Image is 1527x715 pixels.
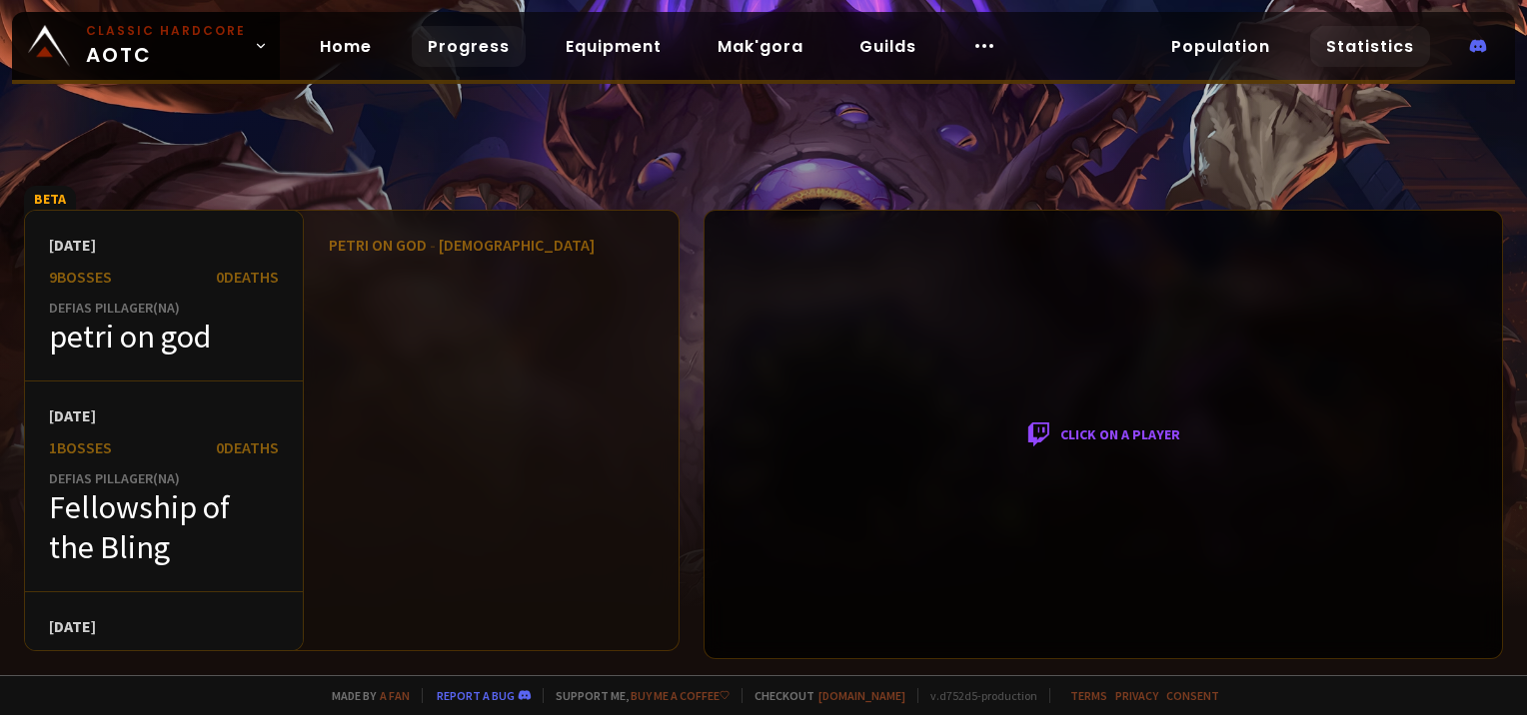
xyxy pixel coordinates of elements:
[24,186,76,220] div: BETA
[1115,688,1158,703] a: Privacy
[412,26,526,67] a: Progress
[1310,26,1430,67] a: Statistics
[49,317,279,357] div: petri on god
[702,26,819,67] a: Mak'gora
[49,267,112,287] div: 9 bosses
[437,688,515,703] a: Report a bug
[380,688,410,703] a: a fan
[86,40,246,70] font: AOTC
[49,405,279,425] div: [DATE]
[49,487,279,567] div: Fellowship of the Bling
[550,26,678,67] a: Equipment
[216,437,279,457] div: 0 Deaths
[49,469,279,487] div: Defias Pillager ( NA )
[329,235,655,255] div: petri on god [DEMOGRAPHIC_DATA]
[216,648,279,668] div: 0 Deaths
[1155,26,1286,67] a: Population
[1166,688,1219,703] a: Consent
[49,648,112,668] div: 9 bosses
[49,437,112,457] div: 1 bosses
[320,688,410,703] span: Made by
[1070,688,1107,703] a: Terms
[49,235,279,255] div: [DATE]
[12,12,280,80] a: Classic HardcoreAOTC
[843,26,932,67] a: Guilds
[818,688,905,703] a: [DOMAIN_NAME]
[430,235,436,255] span: -
[917,688,1037,703] span: v. d752d5 - production
[49,616,279,636] div: [DATE]
[86,22,246,40] small: Classic Hardcore
[704,210,1503,659] div: Click on a player
[304,26,388,67] a: Home
[742,688,905,703] span: Checkout
[543,688,730,703] span: Support me,
[216,267,279,287] div: 0 Deaths
[631,688,730,703] a: Buy me a coffee
[49,299,279,317] div: Defias Pillager ( NA )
